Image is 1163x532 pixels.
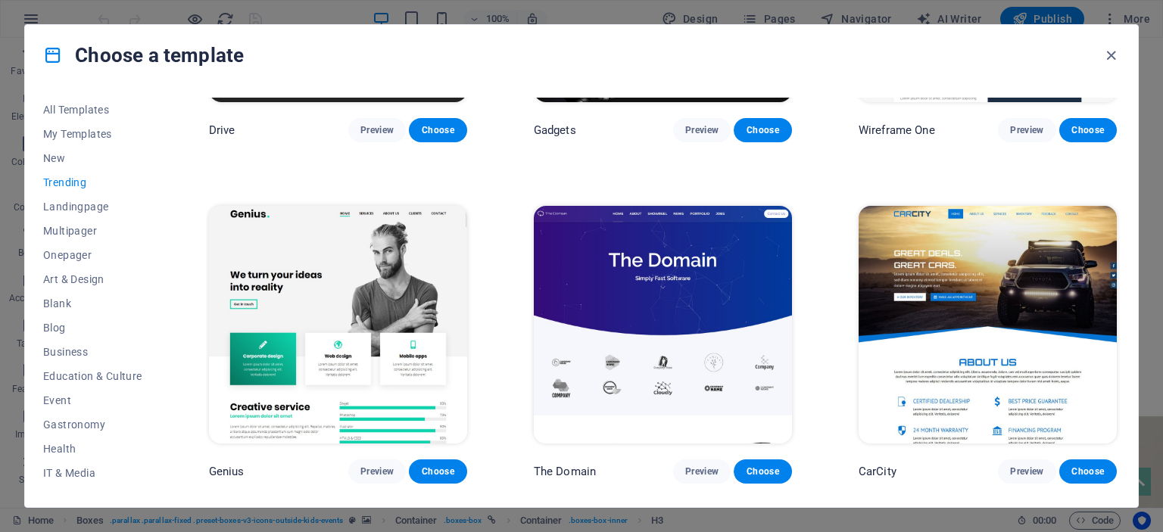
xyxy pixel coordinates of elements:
span: Gastronomy [43,418,142,431]
button: Blog [43,316,142,340]
span: IT & Media [43,467,142,479]
button: IT & Media [43,461,142,485]
button: Preview [348,459,406,484]
span: Preview [360,465,394,478]
button: Onepager [43,243,142,267]
button: Preview [348,118,406,142]
span: Multipager [43,225,142,237]
p: Gadgets [534,123,576,138]
p: The Domain [534,464,596,479]
button: Art & Design [43,267,142,291]
button: Event [43,388,142,412]
button: Choose [409,118,466,142]
p: Genius [209,464,245,479]
span: Choose [1071,465,1105,478]
span: Choose [746,124,779,136]
span: Art & Design [43,273,142,285]
button: Gastronomy [43,412,142,437]
span: Preview [1010,124,1043,136]
button: Blank [43,291,142,316]
span: Health [43,443,142,455]
button: All Templates [43,98,142,122]
button: Multipager [43,219,142,243]
span: All Templates [43,104,142,116]
button: Preview [673,118,731,142]
span: Choose [1071,124,1105,136]
button: Choose [409,459,466,484]
button: Business [43,340,142,364]
button: Education & Culture [43,364,142,388]
button: Trending [43,170,142,194]
span: Event [43,394,142,406]
span: Preview [685,124,719,136]
span: Preview [360,124,394,136]
span: Trending [43,176,142,188]
button: Legal & Finance [43,485,142,509]
span: Business [43,346,142,358]
button: New [43,146,142,170]
span: Blank [43,297,142,310]
button: Preview [998,459,1055,484]
button: Choose [1059,118,1117,142]
img: CarCity [859,206,1117,443]
span: Preview [1010,465,1043,478]
img: Genius [209,206,467,443]
span: Blog [43,322,142,334]
button: Choose [1059,459,1117,484]
h4: Choose a template [43,43,244,67]
button: My Templates [43,122,142,146]
span: Choose [421,124,454,136]
span: New [43,152,142,164]
button: Choose [734,118,791,142]
button: Health [43,437,142,461]
button: Landingpage [43,194,142,219]
p: CarCity [859,464,896,479]
button: Choose [734,459,791,484]
span: Education & Culture [43,370,142,382]
img: The Domain [534,206,792,443]
span: Onepager [43,249,142,261]
p: Drive [209,123,235,138]
span: Landingpage [43,201,142,213]
button: Preview [673,459,731,484]
span: Preview [685,465,719,478]
p: Wireframe One [859,123,935,138]
span: My Templates [43,128,142,140]
span: Choose [421,465,454,478]
span: Choose [746,465,779,478]
button: Preview [998,118,1055,142]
